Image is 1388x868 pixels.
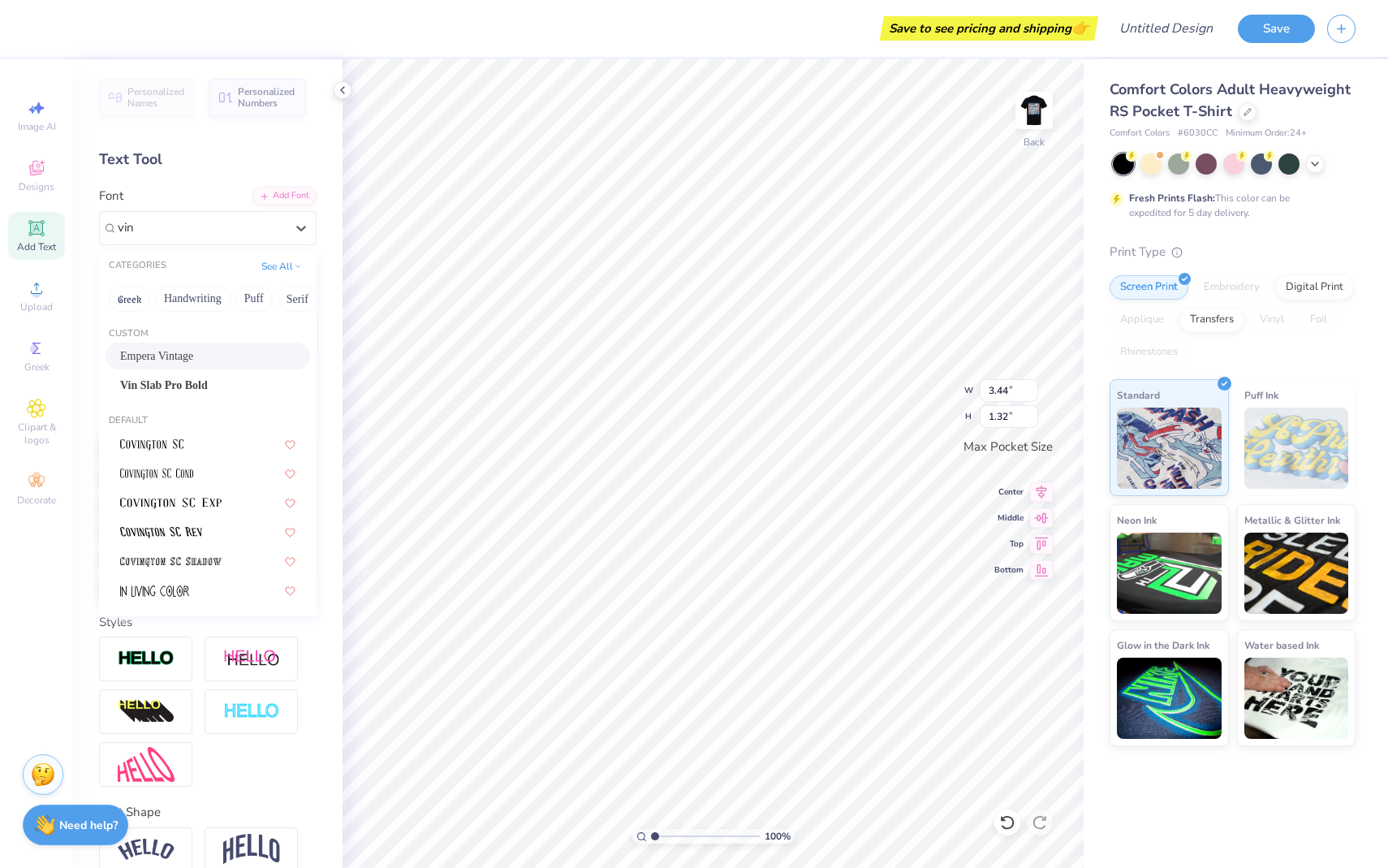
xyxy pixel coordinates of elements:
[1244,386,1278,404] span: Puff Ink
[1238,15,1315,43] button: Save
[99,803,317,822] div: Text Shape
[238,86,295,109] span: Personalized Numbers
[1117,512,1157,529] span: Neon Ink
[1110,80,1351,121] span: Comfort Colors Adult Heavyweight RS Pocket T-Shirt
[99,327,317,341] div: Custom
[994,564,1024,576] span: Bottom
[1249,308,1295,332] div: Vinyl
[8,421,65,447] span: Clipart & logos
[1110,127,1170,140] span: Comfort Colors
[120,498,222,509] img: Covington SC Exp
[17,240,56,253] span: Add Text
[99,187,123,205] label: Font
[1024,135,1045,149] div: Back
[120,527,202,538] img: Covington SC Rev
[17,494,56,507] span: Decorate
[223,834,280,865] img: Arch
[118,839,175,861] img: Arc
[994,512,1024,524] span: Middle
[99,613,317,632] div: Styles
[1110,275,1188,300] div: Screen Print
[1129,191,1329,220] div: This color can be expedited for 5 day delivery.
[155,286,231,312] button: Handwriting
[256,258,307,274] button: See All
[884,16,1094,41] div: Save to see pricing and shipping
[994,538,1024,550] span: Top
[1193,275,1270,300] div: Embroidery
[120,377,208,394] span: Vin Slab Pro Bold
[19,180,54,193] span: Designs
[223,702,280,721] img: Negative Space
[223,649,280,669] img: Shadow
[1117,408,1222,489] img: Standard
[765,829,791,844] span: 100 %
[1110,340,1188,365] div: Rhinestones
[1244,658,1349,739] img: Water based Ink
[109,259,166,273] div: CATEGORIES
[120,348,193,365] span: Empera Vintage
[118,747,175,782] img: Free Distort
[1244,533,1349,614] img: Metallic & Glitter Ink
[1071,18,1089,37] span: 👉
[18,120,56,133] span: Image AI
[278,286,317,312] button: Serif
[1244,408,1349,489] img: Puff Ink
[1117,533,1222,614] img: Neon Ink
[1179,308,1244,332] div: Transfers
[1106,12,1226,45] input: Untitled Design
[127,86,185,109] span: Personalized Names
[1226,127,1307,140] span: Minimum Order: 24 +
[118,699,175,725] img: 3d Illusion
[1275,275,1354,300] div: Digital Print
[1110,243,1356,261] div: Print Type
[109,286,150,312] button: Greek
[1244,637,1319,654] span: Water based Ink
[1300,308,1338,332] div: Foil
[235,286,273,312] button: Puff
[252,187,317,205] div: Add Font
[20,300,53,313] span: Upload
[1129,192,1215,205] strong: Fresh Prints Flash:
[120,469,193,480] img: Covington SC Cond
[99,414,317,428] div: Default
[120,439,183,451] img: Covington SC
[1117,386,1160,404] span: Standard
[59,818,118,833] strong: Need help?
[120,585,189,597] img: In Living Color
[1117,658,1222,739] img: Glow in the Dark Ink
[120,556,222,568] img: Covington SC Shadow
[1178,127,1218,140] span: # 6030CC
[1244,512,1340,529] span: Metallic & Glitter Ink
[994,486,1024,498] span: Center
[99,149,317,171] div: Text Tool
[24,361,50,374] span: Greek
[118,650,175,668] img: Stroke
[1117,637,1209,654] span: Glow in the Dark Ink
[1110,308,1175,332] div: Applique
[1018,94,1050,127] img: Back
